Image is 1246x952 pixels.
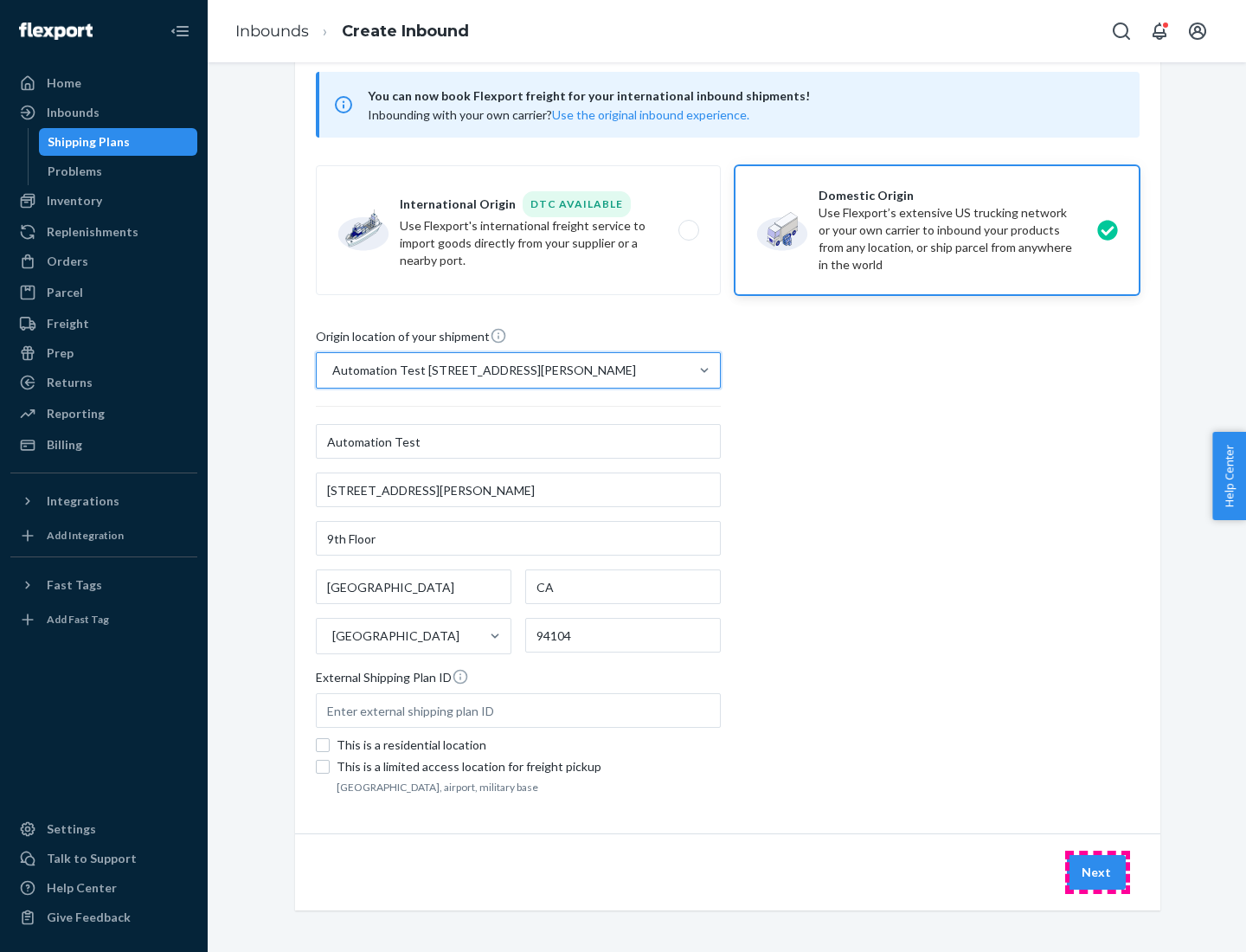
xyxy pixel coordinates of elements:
span: Origin location of your shipment [316,327,507,352]
button: Fast Tags [10,571,197,599]
a: Inbounds [235,22,309,41]
a: Settings [10,815,197,843]
input: Street Address 2 (Optional) [316,521,721,556]
div: Give Feedback [47,909,131,926]
footer: [GEOGRAPHIC_DATA], airport, military base [337,780,721,794]
button: Close Navigation [163,14,197,48]
a: Home [10,69,197,97]
input: [GEOGRAPHIC_DATA] [331,627,332,645]
div: Reporting [47,405,105,422]
a: Prep [10,339,197,367]
a: Parcel [10,279,197,306]
a: Freight [10,310,197,338]
input: This is a limited access location for freight pickup [316,760,330,774]
a: Reporting [10,400,197,428]
a: Inventory [10,187,197,215]
button: Give Feedback [10,904,197,931]
span: You can now book Flexport freight for your international inbound shipments! [368,86,1119,106]
span: Inbounding with your own carrier? [368,107,749,122]
ol: breadcrumbs [222,6,483,57]
button: Help Center [1212,432,1246,520]
a: Talk to Support [10,845,197,872]
div: Problems [48,163,102,180]
span: External Shipping Plan ID [316,668,469,693]
div: Integrations [47,492,119,510]
a: Billing [10,431,197,459]
input: This is a residential location [316,738,330,752]
div: Replenishments [47,223,138,241]
button: Integrations [10,487,197,515]
a: Returns [10,369,197,396]
a: Add Fast Tag [10,606,197,634]
div: Parcel [47,284,83,301]
a: Help Center [10,874,197,902]
div: Billing [47,436,82,453]
div: [GEOGRAPHIC_DATA] [332,627,459,645]
div: Orders [47,253,88,270]
div: Talk to Support [47,850,137,867]
div: Add Fast Tag [47,612,109,627]
button: Next [1067,855,1126,890]
div: Inventory [47,192,102,209]
div: Home [47,74,81,92]
button: Open account menu [1180,14,1215,48]
div: Fast Tags [47,576,102,594]
input: State [525,569,721,604]
div: Returns [47,374,93,391]
a: Problems [39,158,198,185]
a: Replenishments [10,218,197,246]
a: Inbounds [10,99,197,126]
input: City [316,569,511,604]
div: Add Integration [47,528,124,543]
div: Automation Test [STREET_ADDRESS][PERSON_NAME] [332,362,636,379]
input: Enter external shipping plan ID [316,693,721,728]
div: This is a limited access location for freight pickup [337,758,721,775]
div: Freight [47,315,89,332]
div: Settings [47,820,96,838]
a: Create Inbound [342,22,469,41]
input: First & Last Name [316,424,721,459]
button: Open Search Box [1104,14,1139,48]
img: Flexport logo [19,23,93,40]
div: This is a residential location [337,737,721,754]
a: Shipping Plans [39,128,198,156]
div: Inbounds [47,104,100,121]
button: Use the original inbound experience. [552,106,749,124]
a: Add Integration [10,522,197,550]
div: Help Center [47,879,117,897]
div: Shipping Plans [48,133,130,151]
a: Orders [10,248,197,275]
input: Street Address [316,473,721,507]
div: Prep [47,344,74,362]
input: ZIP Code [525,618,721,653]
button: Open notifications [1142,14,1177,48]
